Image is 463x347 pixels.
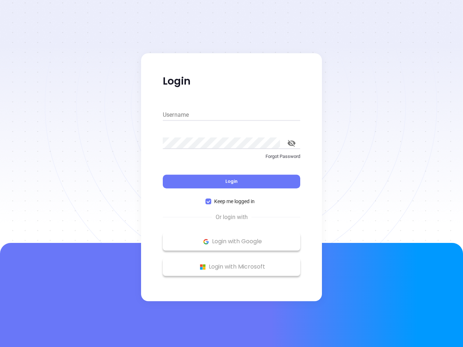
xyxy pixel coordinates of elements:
button: Google Logo Login with Google [163,232,300,250]
a: Forgot Password [163,153,300,166]
button: Login [163,175,300,188]
span: Or login with [212,213,251,222]
button: toggle password visibility [283,134,300,152]
p: Login [163,75,300,88]
p: Login with Microsoft [166,261,297,272]
img: Google Logo [201,237,211,246]
p: Forgot Password [163,153,300,160]
p: Login with Google [166,236,297,247]
button: Microsoft Logo Login with Microsoft [163,258,300,276]
img: Microsoft Logo [198,262,207,271]
span: Keep me logged in [211,197,258,205]
span: Login [225,178,238,184]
